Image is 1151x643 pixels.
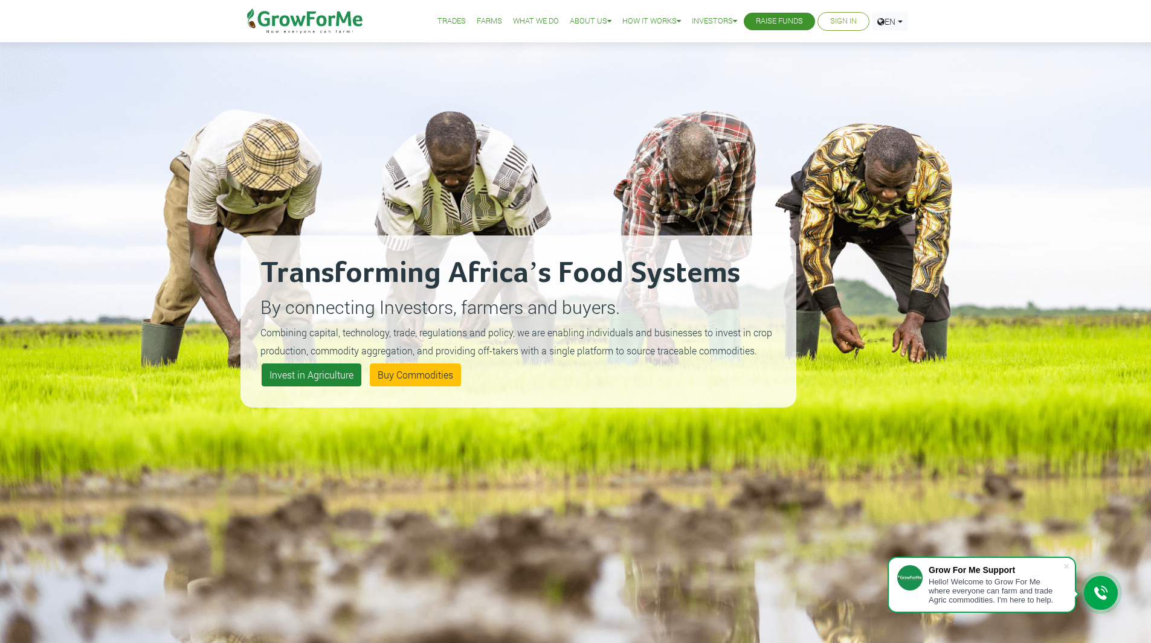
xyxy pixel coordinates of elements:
a: Trades [437,15,466,28]
p: By connecting Investors, farmers and buyers. [260,293,776,321]
a: Buy Commodities [370,363,461,386]
a: Raise Funds [756,15,803,28]
a: Farms [477,15,502,28]
a: Sign In [830,15,857,28]
a: About Us [570,15,611,28]
a: Invest in Agriculture [262,363,361,386]
div: Hello! Welcome to Grow For Me where everyone can farm and trade Agric commodities. I'm here to help. [929,577,1063,604]
a: How it Works [622,15,681,28]
a: EN [872,12,908,31]
a: Investors [692,15,737,28]
small: Combining capital, technology, trade, regulations and policy, we are enabling individuals and bus... [260,326,772,357]
a: What We Do [513,15,559,28]
div: Grow For Me Support [929,565,1063,575]
h2: Transforming Africa’s Food Systems [260,255,776,292]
